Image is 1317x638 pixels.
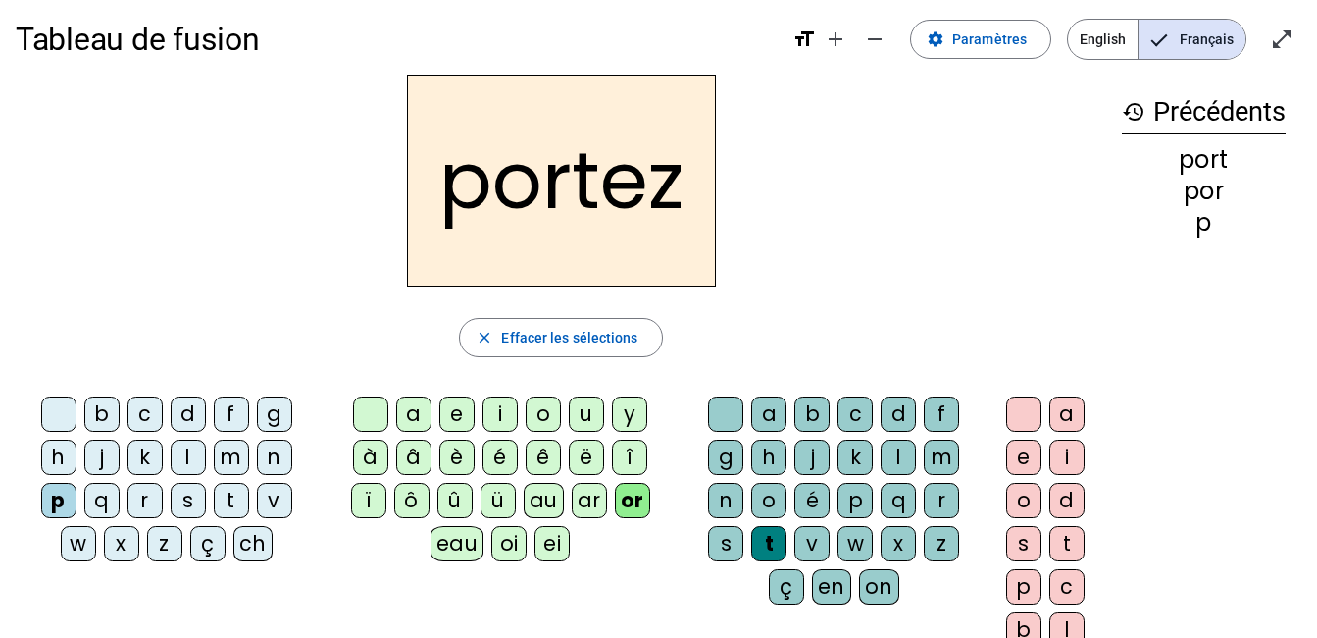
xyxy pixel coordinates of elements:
div: d [171,397,206,432]
div: ç [769,569,804,605]
div: û [437,483,473,518]
div: m [924,440,959,475]
span: English [1068,20,1138,59]
div: à [353,440,388,475]
h2: portez [407,75,716,287]
div: i [1049,440,1085,475]
div: a [396,397,431,432]
div: w [837,526,873,561]
div: ü [481,483,516,518]
div: f [214,397,249,432]
h3: Précédents [1122,90,1286,134]
div: or [615,483,650,518]
div: t [1049,526,1085,561]
mat-icon: remove [863,27,886,51]
mat-icon: format_size [792,27,816,51]
span: Paramètres [952,27,1027,51]
div: d [1049,483,1085,518]
mat-button-toggle-group: Language selection [1067,19,1246,60]
div: c [127,397,163,432]
div: è [439,440,475,475]
div: p [41,483,76,518]
div: b [84,397,120,432]
div: port [1122,148,1286,172]
div: en [812,569,851,605]
div: r [127,483,163,518]
div: p [1122,211,1286,235]
div: r [924,483,959,518]
div: e [439,397,475,432]
div: o [526,397,561,432]
div: h [41,440,76,475]
div: f [924,397,959,432]
button: Augmenter la taille de la police [816,20,855,59]
div: m [214,440,249,475]
div: j [794,440,830,475]
div: z [147,526,182,561]
div: a [751,397,786,432]
div: c [837,397,873,432]
div: por [1122,180,1286,203]
div: s [171,483,206,518]
mat-icon: open_in_full [1270,27,1293,51]
div: h [751,440,786,475]
div: c [1049,569,1085,605]
div: o [751,483,786,518]
button: Entrer en plein écran [1262,20,1301,59]
div: l [881,440,916,475]
div: ch [233,526,273,561]
div: v [257,483,292,518]
div: p [837,483,873,518]
div: ar [572,483,607,518]
span: Français [1139,20,1245,59]
div: n [257,440,292,475]
div: ï [351,483,386,518]
div: é [794,483,830,518]
div: s [1006,526,1041,561]
div: j [84,440,120,475]
div: eau [431,526,484,561]
mat-icon: history [1122,100,1145,124]
h1: Tableau de fusion [16,8,777,71]
div: g [708,440,743,475]
div: t [751,526,786,561]
div: v [794,526,830,561]
div: î [612,440,647,475]
div: d [881,397,916,432]
div: q [84,483,120,518]
div: p [1006,569,1041,605]
div: on [859,569,899,605]
button: Paramètres [910,20,1051,59]
div: x [104,526,139,561]
mat-icon: add [824,27,847,51]
div: a [1049,397,1085,432]
div: ë [569,440,604,475]
button: Effacer les sélections [459,318,662,357]
div: ç [190,526,226,561]
div: é [482,440,518,475]
div: oi [491,526,527,561]
div: ei [534,526,570,561]
div: u [569,397,604,432]
div: q [881,483,916,518]
div: â [396,440,431,475]
div: k [837,440,873,475]
div: g [257,397,292,432]
div: ê [526,440,561,475]
div: l [171,440,206,475]
span: Effacer les sélections [501,326,637,349]
div: k [127,440,163,475]
div: x [881,526,916,561]
div: n [708,483,743,518]
mat-icon: settings [927,30,944,48]
div: b [794,397,830,432]
div: ô [394,483,430,518]
div: e [1006,440,1041,475]
div: o [1006,483,1041,518]
button: Diminuer la taille de la police [855,20,894,59]
div: t [214,483,249,518]
div: w [61,526,96,561]
div: au [524,483,564,518]
div: z [924,526,959,561]
div: s [708,526,743,561]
